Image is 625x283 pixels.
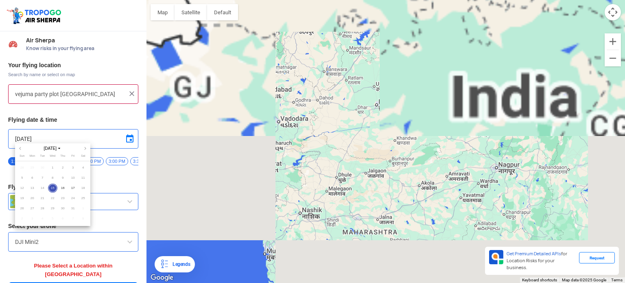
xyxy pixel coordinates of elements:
[17,184,27,193] span: 12
[38,163,47,173] span: 30
[17,173,27,183] span: 5
[37,154,48,161] th: Tuesday
[17,214,27,224] td: November 2, 2025
[20,154,24,157] span: Sun
[37,163,48,173] td: September 30, 2025
[60,154,65,157] span: Thu
[48,194,57,203] span: 22
[40,154,45,157] span: Tue
[68,193,78,204] td: October 24, 2025
[58,204,68,214] td: October 30, 2025
[58,214,68,224] td: November 6, 2025
[58,214,68,224] span: 6
[28,163,37,173] span: 29
[79,184,88,193] span: 18
[48,183,58,193] td: October 15, 2025
[38,184,47,193] span: 14
[68,163,78,173] span: 3
[28,204,37,213] span: 27
[37,183,48,193] td: October 14, 2025
[68,154,78,161] th: Friday
[68,184,78,193] span: 17
[78,163,88,173] td: October 4, 2025
[27,154,37,161] th: Monday
[78,173,88,183] td: October 11, 2025
[48,204,58,214] td: October 29, 2025
[28,214,37,224] span: 3
[78,214,88,224] td: November 8, 2025
[27,173,37,183] td: October 6, 2025
[38,204,47,213] span: 28
[68,163,78,173] td: October 3, 2025
[58,204,68,213] span: 30
[68,204,78,213] span: 31
[79,194,88,203] span: 25
[37,214,48,224] td: November 4, 2025
[71,154,74,157] span: Fri
[17,163,27,173] td: September 28, 2025
[68,173,78,183] span: 10
[29,154,35,157] span: Mon
[37,173,48,183] td: October 7, 2025
[17,214,27,224] span: 2
[48,184,57,193] span: 15
[17,183,27,193] td: October 12, 2025
[58,163,68,173] td: October 2, 2025
[68,214,78,224] span: 7
[17,193,27,204] td: October 19, 2025
[68,173,78,183] td: October 10, 2025
[48,193,58,204] td: October 22, 2025
[48,214,58,224] td: November 5, 2025
[82,145,88,152] button: Next month
[78,204,88,214] td: November 1, 2025
[37,193,48,204] td: October 21, 2025
[58,193,68,204] td: October 23, 2025
[42,145,63,151] button: Choose month and year
[17,204,27,213] span: 26
[48,204,57,213] span: 29
[58,184,68,193] span: 16
[50,154,55,157] span: Wed
[78,154,88,161] th: Saturday
[17,194,27,203] span: 19
[27,193,37,204] td: October 20, 2025
[48,214,57,224] span: 5
[79,163,88,173] span: 4
[17,145,23,152] button: Previous month
[79,214,88,224] span: 8
[37,204,48,214] td: October 28, 2025
[68,214,78,224] td: November 7, 2025
[17,204,27,214] td: October 26, 2025
[78,183,88,193] td: October 18, 2025
[27,204,37,214] td: October 27, 2025
[17,173,27,183] td: October 5, 2025
[48,173,57,183] span: 8
[48,154,58,161] th: Wednesday
[48,173,58,183] td: October 8, 2025
[38,214,47,224] span: 4
[68,194,78,203] span: 24
[68,183,78,193] td: October 17, 2025
[17,154,27,161] th: Sunday
[58,194,68,203] span: 23
[27,163,37,173] td: September 29, 2025
[58,183,68,193] td: October 16, 2025
[28,173,37,183] span: 6
[42,145,63,151] span: [DATE]
[68,204,78,214] td: October 31, 2025
[78,193,88,204] td: October 25, 2025
[27,183,37,193] td: October 13, 2025
[58,173,68,183] td: October 9, 2025
[81,154,85,157] span: Sat
[79,173,88,183] span: 11
[79,204,88,213] span: 1
[38,194,47,203] span: 21
[58,173,68,183] span: 9
[28,184,37,193] span: 13
[48,163,57,173] span: 1
[17,163,27,173] span: 28
[58,154,68,161] th: Thursday
[27,214,37,224] td: November 3, 2025
[28,194,37,203] span: 20
[38,173,47,183] span: 7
